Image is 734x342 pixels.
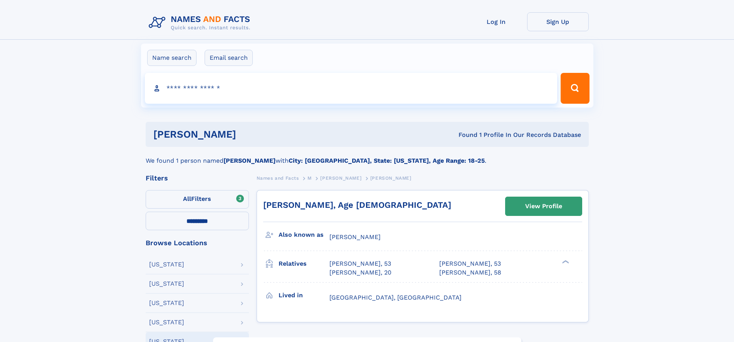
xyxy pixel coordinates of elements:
[205,50,253,66] label: Email search
[149,261,184,268] div: [US_STATE]
[149,281,184,287] div: [US_STATE]
[257,173,299,183] a: Names and Facts
[149,319,184,325] div: [US_STATE]
[279,257,329,270] h3: Relatives
[561,73,589,104] button: Search Button
[145,73,558,104] input: search input
[320,173,361,183] a: [PERSON_NAME]
[347,131,581,139] div: Found 1 Profile In Our Records Database
[439,268,501,277] a: [PERSON_NAME], 58
[279,228,329,241] h3: Also known as
[307,173,312,183] a: M
[307,175,312,181] span: M
[147,50,197,66] label: Name search
[183,195,191,202] span: All
[439,259,501,268] a: [PERSON_NAME], 53
[525,197,562,215] div: View Profile
[370,175,412,181] span: [PERSON_NAME]
[263,200,451,210] a: [PERSON_NAME], Age [DEMOGRAPHIC_DATA]
[146,12,257,33] img: Logo Names and Facts
[289,157,485,164] b: City: [GEOGRAPHIC_DATA], State: [US_STATE], Age Range: 18-25
[560,259,569,265] div: ❯
[320,175,361,181] span: [PERSON_NAME]
[153,130,348,139] h1: [PERSON_NAME]
[329,233,381,241] span: [PERSON_NAME]
[223,157,275,164] b: [PERSON_NAME]
[527,12,589,31] a: Sign Up
[465,12,527,31] a: Log In
[279,289,329,302] h3: Lived in
[146,239,249,246] div: Browse Locations
[146,190,249,209] label: Filters
[329,259,391,268] a: [PERSON_NAME], 53
[146,175,249,182] div: Filters
[149,300,184,306] div: [US_STATE]
[329,294,462,301] span: [GEOGRAPHIC_DATA], [GEOGRAPHIC_DATA]
[146,147,589,165] div: We found 1 person named with .
[506,197,582,216] a: View Profile
[329,268,391,277] a: [PERSON_NAME], 20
